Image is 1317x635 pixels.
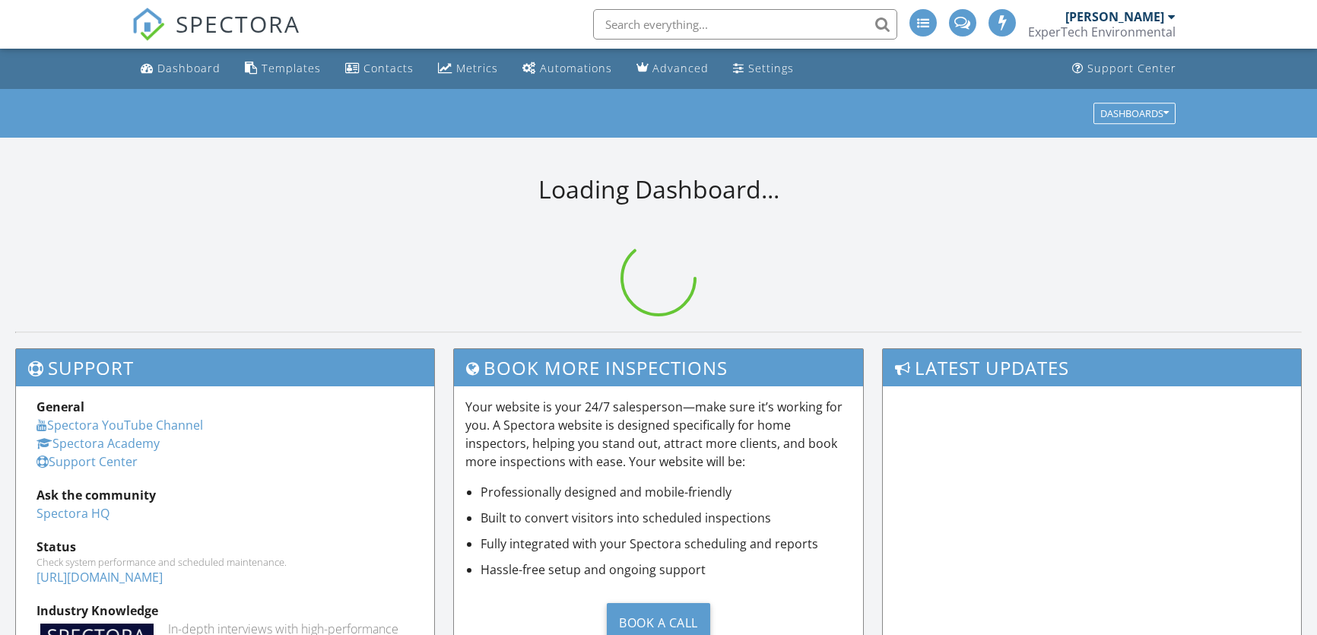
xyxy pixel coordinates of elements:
[593,9,897,40] input: Search everything...
[36,602,414,620] div: Industry Knowledge
[339,55,420,83] a: Contacts
[132,21,300,52] a: SPECTORA
[1066,55,1182,83] a: Support Center
[1065,9,1164,24] div: [PERSON_NAME]
[176,8,300,40] span: SPECTORA
[1100,108,1169,119] div: Dashboards
[262,61,321,75] div: Templates
[36,556,414,568] div: Check system performance and scheduled maintenance.
[481,560,852,579] li: Hassle-free setup and ongoing support
[157,61,221,75] div: Dashboard
[883,349,1301,386] h3: Latest Updates
[36,505,109,522] a: Spectora HQ
[481,535,852,553] li: Fully integrated with your Spectora scheduling and reports
[516,55,618,83] a: Automations (Basic)
[1087,61,1176,75] div: Support Center
[16,349,434,386] h3: Support
[239,55,327,83] a: Templates
[36,453,138,470] a: Support Center
[454,349,863,386] h3: Book More Inspections
[481,483,852,501] li: Professionally designed and mobile-friendly
[432,55,504,83] a: Metrics
[36,435,160,452] a: Spectora Academy
[1093,103,1176,124] button: Dashboards
[727,55,800,83] a: Settings
[748,61,794,75] div: Settings
[36,398,84,415] strong: General
[132,8,165,41] img: The Best Home Inspection Software - Spectora
[481,509,852,527] li: Built to convert visitors into scheduled inspections
[36,417,203,433] a: Spectora YouTube Channel
[630,55,715,83] a: Advanced
[465,398,852,471] p: Your website is your 24/7 salesperson—make sure it’s working for you. A Spectora website is desig...
[540,61,612,75] div: Automations
[36,569,163,586] a: [URL][DOMAIN_NAME]
[36,486,414,504] div: Ask the community
[36,538,414,556] div: Status
[456,61,498,75] div: Metrics
[652,61,709,75] div: Advanced
[1028,24,1176,40] div: ExperTech Environmental
[135,55,227,83] a: Dashboard
[363,61,414,75] div: Contacts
